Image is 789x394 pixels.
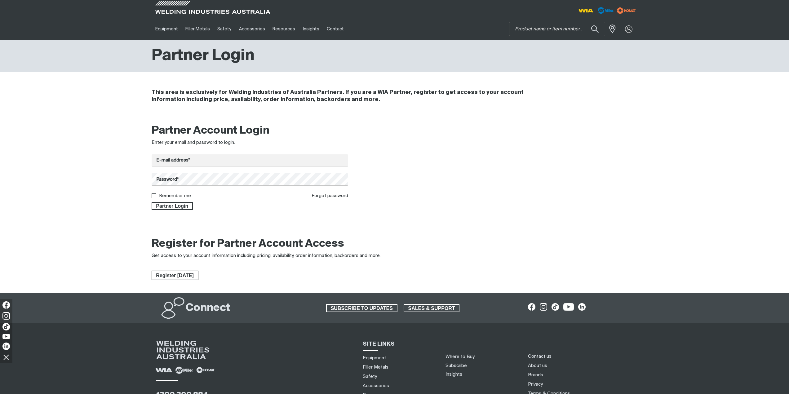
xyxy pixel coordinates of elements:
[509,22,605,36] input: Product name or item number...
[152,89,555,103] h4: This area is exclusively for Welding Industries of Australia Partners. If you are a WIA Partner, ...
[363,364,388,370] a: Filler Metals
[528,381,543,387] a: Privacy
[2,301,10,309] img: Facebook
[214,18,235,40] a: Safety
[152,139,348,146] div: Enter your email and password to login.
[152,271,198,281] span: Register [DATE]
[363,341,395,347] span: SITE LINKS
[152,237,344,251] h2: Register for Partner Account Access
[269,18,299,40] a: Resources
[152,46,255,66] h1: Partner Login
[152,18,516,40] nav: Main
[152,202,193,210] button: Partner Login
[327,304,397,312] span: SUBSCRIBE TO UPDATES
[323,18,348,40] a: Contact
[326,304,397,312] a: SUBSCRIBE TO UPDATES
[2,312,10,320] img: Instagram
[1,352,11,362] img: hide socials
[615,6,638,15] img: miller
[2,334,10,339] img: YouTube
[152,271,198,281] a: Register Today
[2,323,10,330] img: TikTok
[363,383,389,389] a: Accessories
[186,301,230,315] h2: Connect
[152,253,381,258] span: Get access to your account information including pricing, availability, order information, backor...
[363,373,377,380] a: Safety
[312,193,348,198] a: Forgot password
[404,304,460,312] a: SALES & SUPPORT
[235,18,269,40] a: Accessories
[584,22,605,36] button: Search products
[152,18,182,40] a: Equipment
[528,362,547,369] a: About us
[299,18,323,40] a: Insights
[363,355,386,361] a: Equipment
[445,363,467,368] a: Subscribe
[404,304,459,312] span: SALES & SUPPORT
[528,353,552,360] a: Contact us
[182,18,214,40] a: Filler Metals
[445,372,462,377] a: Insights
[159,193,191,198] label: Remember me
[528,372,543,378] a: Brands
[152,124,348,138] h2: Partner Account Login
[2,343,10,350] img: LinkedIn
[445,354,475,359] a: Where to Buy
